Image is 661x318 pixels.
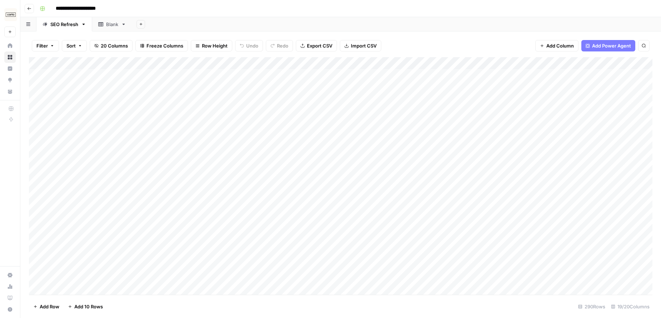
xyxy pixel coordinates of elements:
[64,301,107,312] button: Add 10 Rows
[307,42,332,49] span: Export CSV
[546,42,574,49] span: Add Column
[4,40,16,51] a: Home
[146,42,183,49] span: Freeze Columns
[4,6,16,24] button: Workspace: Carta
[351,42,377,49] span: Import CSV
[592,42,631,49] span: Add Power Agent
[4,292,16,304] a: Learning Hub
[4,304,16,315] button: Help + Support
[29,301,64,312] button: Add Row
[74,303,103,310] span: Add 10 Rows
[66,42,76,49] span: Sort
[62,40,87,51] button: Sort
[266,40,293,51] button: Redo
[277,42,288,49] span: Redo
[4,281,16,292] a: Usage
[340,40,381,51] button: Import CSV
[36,42,48,49] span: Filter
[50,21,78,28] div: SEO Refresh
[296,40,337,51] button: Export CSV
[535,40,578,51] button: Add Column
[4,74,16,86] a: Opportunities
[191,40,232,51] button: Row Height
[608,301,652,312] div: 19/20 Columns
[32,40,59,51] button: Filter
[135,40,188,51] button: Freeze Columns
[4,51,16,63] a: Browse
[106,21,118,28] div: Blank
[235,40,263,51] button: Undo
[4,8,17,21] img: Carta Logo
[575,301,608,312] div: 290 Rows
[202,42,228,49] span: Row Height
[90,40,133,51] button: 20 Columns
[4,86,16,97] a: Your Data
[40,303,59,310] span: Add Row
[581,40,635,51] button: Add Power Agent
[36,17,92,31] a: SEO Refresh
[101,42,128,49] span: 20 Columns
[4,63,16,74] a: Insights
[92,17,132,31] a: Blank
[246,42,258,49] span: Undo
[4,269,16,281] a: Settings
